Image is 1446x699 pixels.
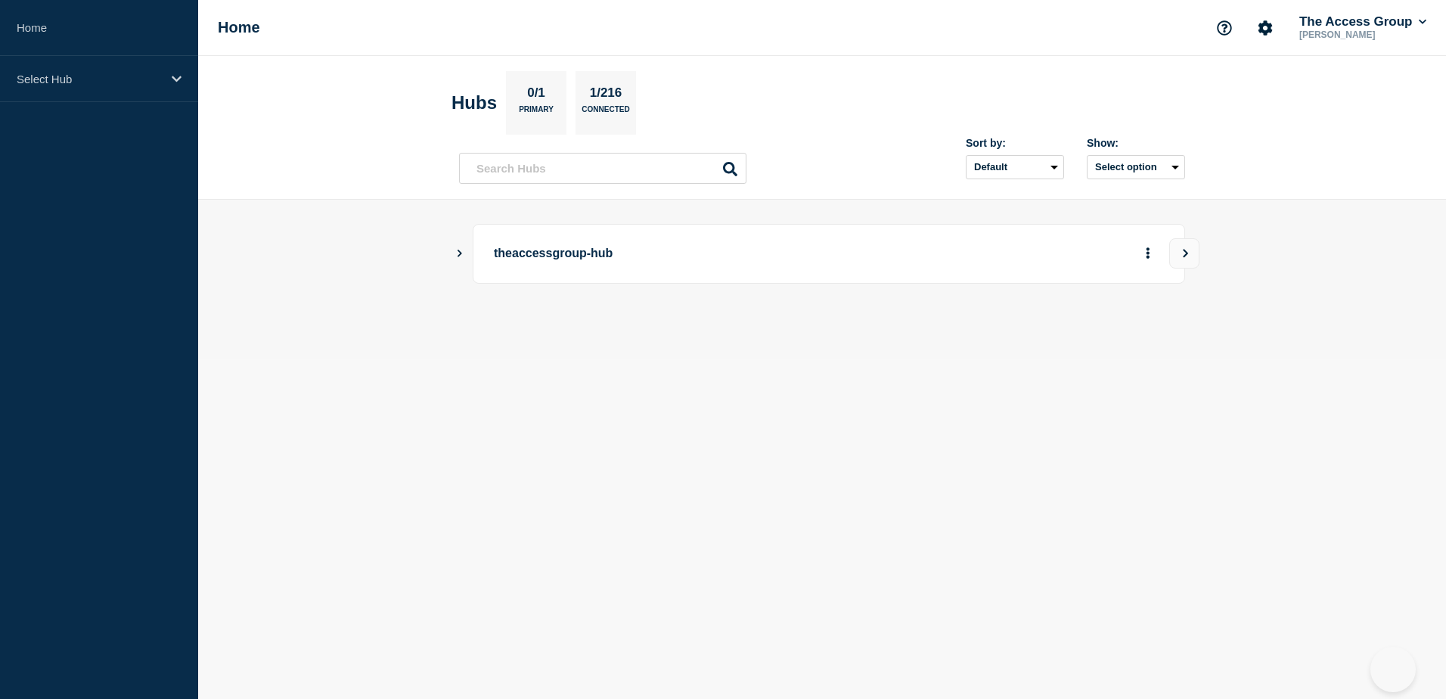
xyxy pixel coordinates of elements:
div: Sort by: [966,137,1064,149]
button: Select option [1087,155,1185,179]
div: Show: [1087,137,1185,149]
p: Primary [519,105,554,121]
button: Show Connected Hubs [456,248,464,259]
p: Connected [582,105,629,121]
select: Sort by [966,155,1064,179]
button: Account settings [1249,12,1281,44]
p: 1/216 [584,85,628,105]
iframe: Help Scout Beacon - Open [1370,647,1416,692]
p: 0/1 [522,85,551,105]
p: theaccessgroup-hub [494,240,912,268]
button: Support [1209,12,1240,44]
button: The Access Group [1296,14,1429,30]
button: View [1169,238,1199,269]
h2: Hubs [451,92,497,113]
p: Select Hub [17,73,162,85]
h1: Home [218,19,260,36]
input: Search Hubs [459,153,746,184]
button: More actions [1138,240,1158,268]
p: [PERSON_NAME] [1296,30,1429,40]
